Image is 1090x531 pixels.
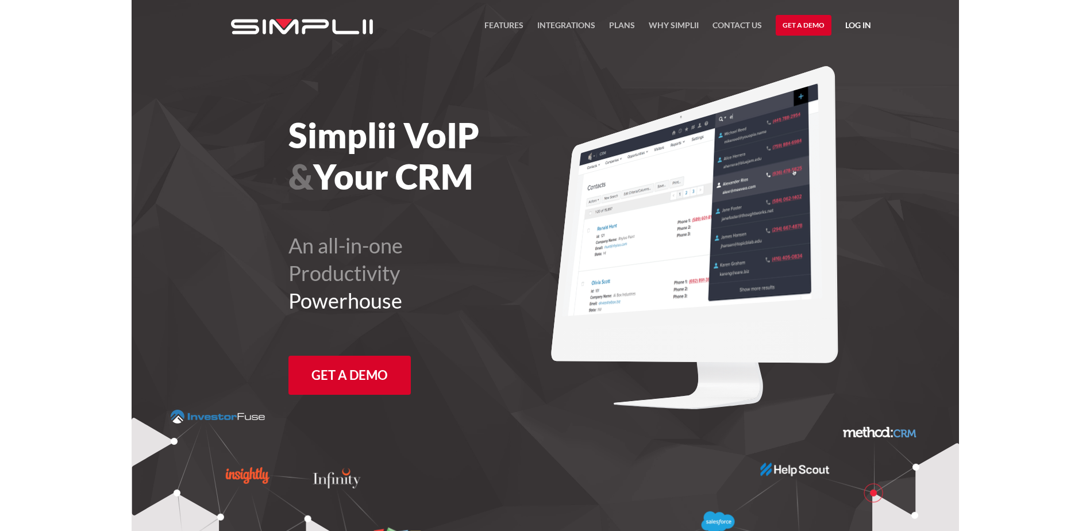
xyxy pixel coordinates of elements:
a: Get a Demo [776,15,831,36]
a: FEATURES [484,18,523,39]
h1: Simplii VoIP Your CRM [288,114,608,197]
a: Contact US [712,18,762,39]
h2: An all-in-one Productivity [288,232,608,314]
span: & [288,156,313,197]
img: Simplii [231,19,373,34]
a: Why Simplii [649,18,699,39]
span: Powerhouse [288,288,402,313]
a: Log in [845,18,871,36]
a: Integrations [537,18,595,39]
a: Plans [609,18,635,39]
a: Get a Demo [288,356,411,395]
